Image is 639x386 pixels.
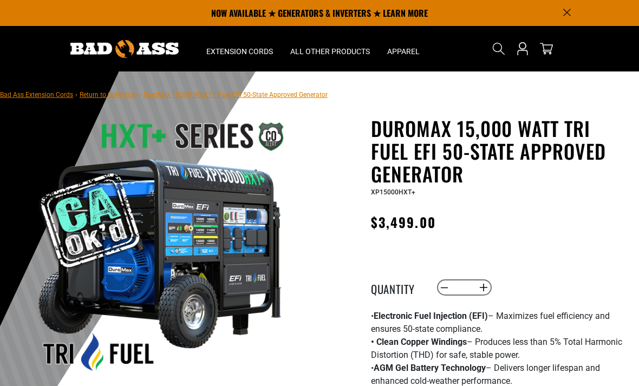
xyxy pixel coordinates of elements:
span: – Delivers longer lifespan and enhanced cold-weather performance. [371,363,600,386]
summary: All Other Products [282,26,379,71]
span: DuroMax 15,000 Watt Tri Fuel EFI 50-State Approved Generator [144,91,328,99]
span: $3,499.00 [371,212,436,232]
span: All Other Products [290,47,370,56]
span: › [139,91,141,99]
span: – Maximizes fuel efficiency and ensures 50-state compliance. [371,311,610,334]
span: • [371,363,374,373]
span: XP15000HXT+ [371,188,415,196]
label: Quantity [371,280,425,295]
img: Bad Ass Extension Cords [70,40,179,58]
a: Return to Collection [80,91,137,99]
summary: Extension Cords [198,26,282,71]
h1: DuroMax 15,000 Watt Tri Fuel EFI 50-State Approved Generator [371,117,631,185]
b: AGM Gel Battery Technology [374,363,486,373]
span: – Produces less than 5% Total Harmonic Distortion (THD) for safe, stable power. [371,337,622,360]
summary: Search [490,40,507,57]
span: Extension Cords [206,47,273,56]
b: • Clean Copper Windings [371,337,467,347]
span: › [75,91,77,99]
span: Apparel [387,47,420,56]
summary: Apparel [379,26,428,71]
span: • [371,311,374,321]
b: Electronic Fuel Injection (EFI) [374,311,488,321]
